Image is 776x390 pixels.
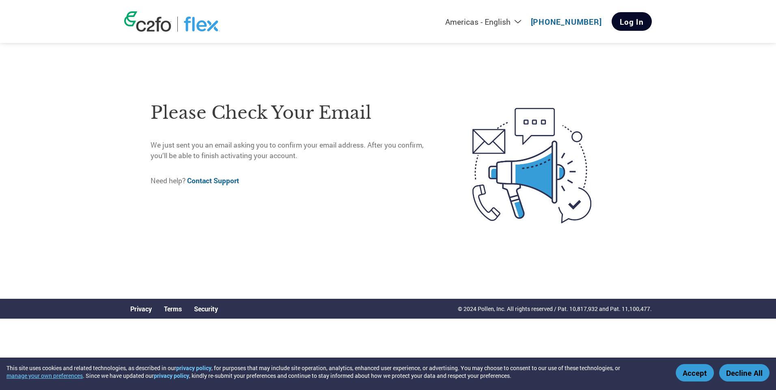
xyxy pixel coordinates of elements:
p: © 2024 Pollen, Inc. All rights reserved / Pat. 10,817,932 and Pat. 11,100,477. [458,304,652,313]
div: This site uses cookies and related technologies, as described in our , for purposes that may incl... [6,364,664,379]
a: Contact Support [187,176,239,185]
img: open-email [438,93,625,238]
img: Flex [184,17,220,32]
a: [PHONE_NUMBER] [531,17,602,27]
p: We just sent you an email asking you to confirm your email address. After you confirm, you’ll be ... [151,140,438,161]
p: Need help? [151,176,438,186]
h1: Please check your email [151,100,438,126]
a: Security [194,304,218,313]
button: Accept [676,364,714,381]
a: Terms [164,304,182,313]
img: c2fo logo [124,11,171,32]
a: Log In [612,12,652,31]
button: Decline All [719,364,770,381]
a: privacy policy [154,372,189,379]
a: Privacy [130,304,152,313]
a: privacy policy [176,364,211,372]
button: manage your own preferences [6,372,83,379]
